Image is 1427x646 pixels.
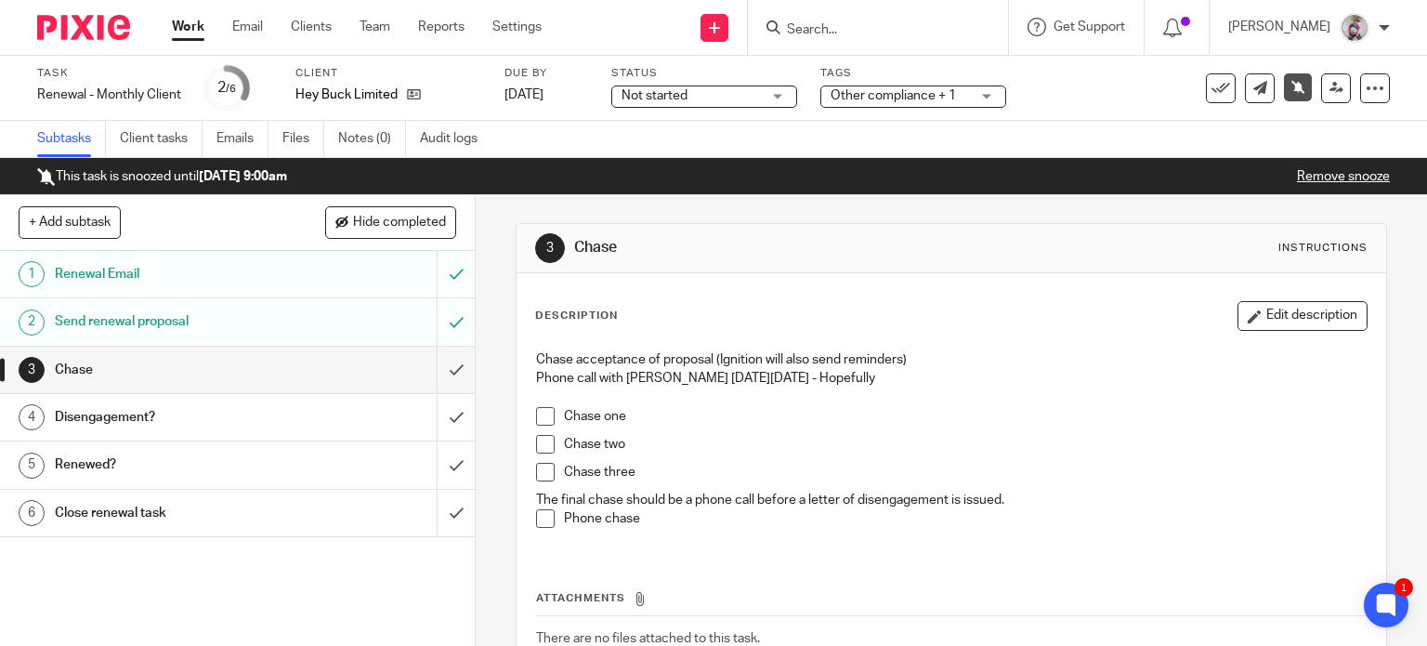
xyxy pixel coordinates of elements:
p: [PERSON_NAME] [1228,18,1330,36]
div: 5 [19,453,45,479]
b: [DATE] 9:00am [199,170,287,183]
a: Clients [291,18,332,36]
span: Attachments [536,593,625,603]
span: Other compliance + 1 [831,89,956,102]
label: Task [37,66,181,81]
input: Search [785,22,952,39]
a: Client tasks [120,121,203,157]
p: The final chase should be a phone call before a letter of disengagement is issued. [536,491,1368,509]
div: Instructions [1278,241,1368,256]
button: Hide completed [325,206,456,238]
a: Subtasks [37,121,106,157]
span: [DATE] [504,88,543,101]
span: There are no files attached to this task. [536,632,760,645]
h1: Send renewal proposal [55,308,297,336]
img: Pixie [37,15,130,40]
label: Client [295,66,481,81]
div: 6 [19,500,45,526]
a: Emails [216,121,268,157]
a: Team [360,18,390,36]
div: 2 [19,310,45,336]
div: Renewal - Monthly Client [37,86,181,104]
div: 1 [1394,578,1413,597]
img: DBTieDye.jpg [1340,13,1369,43]
button: Edit description [1237,301,1368,331]
p: Chase two [564,435,1368,454]
div: 2 [217,77,236,99]
h1: Chase [55,356,297,384]
span: Get Support [1054,20,1125,33]
a: Email [232,18,263,36]
a: Audit logs [420,121,491,157]
p: This task is snoozed until [37,167,287,186]
a: Remove snooze [1297,170,1390,183]
a: Settings [492,18,542,36]
label: Tags [820,66,1006,81]
h1: Chase [574,238,990,257]
label: Due by [504,66,588,81]
p: Chase three [564,463,1368,481]
h1: Renewed? [55,451,297,479]
a: Files [282,121,324,157]
p: Description [535,309,618,323]
p: Phone chase [564,509,1368,528]
label: Status [611,66,797,81]
a: Reports [418,18,465,36]
button: + Add subtask [19,206,121,238]
h1: Renewal Email [55,260,297,288]
div: 3 [535,233,565,263]
p: Phone call with [PERSON_NAME] [DATE][DATE] - Hopefully [536,369,1368,388]
h1: Close renewal task [55,499,297,527]
a: Work [172,18,204,36]
div: 3 [19,357,45,383]
h1: Disengagement? [55,403,297,431]
p: Chase acceptance of proposal (Ignition will also send reminders) [536,350,1368,369]
span: Not started [622,89,687,102]
div: 4 [19,404,45,430]
small: /6 [226,84,236,94]
p: Hey Buck Limited [295,86,398,104]
p: Chase one [564,407,1368,426]
a: Notes (0) [338,121,406,157]
div: 1 [19,261,45,287]
span: Hide completed [353,216,446,231]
